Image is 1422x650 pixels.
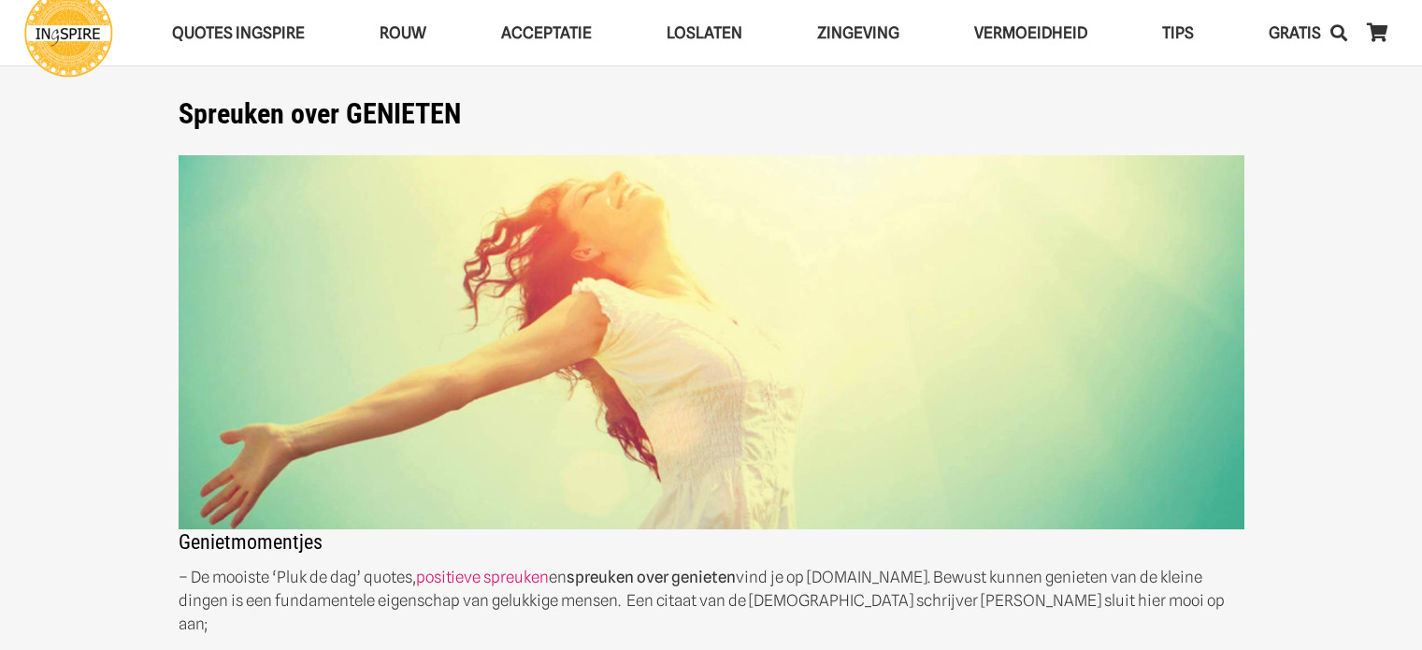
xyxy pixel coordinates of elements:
[135,9,342,57] a: QUOTES INGSPIREQUOTES INGSPIRE Menu
[629,9,780,57] a: LoslatenLoslaten Menu
[179,97,1244,131] h1: Spreuken over GENIETEN
[1231,9,1358,57] a: GRATISGRATIS Menu
[464,9,629,57] a: AcceptatieAcceptatie Menu
[179,155,1244,566] h3: Genietmomentjes
[179,566,1244,636] p: – De mooiste ‘Pluk de dag’ quotes, en vind je op [DOMAIN_NAME]. Bewust kunnen genieten van de kle...
[380,23,426,42] span: ROUW
[1320,9,1357,56] a: Zoeken
[1125,9,1231,57] a: TIPSTIPS Menu
[974,23,1087,42] span: VERMOEIDHEID
[179,155,1244,530] img: Het geheim van gelukkig leven met de mooiste spreuken over Geluk van ingspire.nl
[172,23,305,42] span: QUOTES INGSPIRE
[342,9,464,57] a: ROUWROUW Menu
[817,23,899,42] span: Zingeving
[1162,23,1194,42] span: TIPS
[780,9,937,57] a: ZingevingZingeving Menu
[501,23,592,42] span: Acceptatie
[567,568,736,586] strong: spreuken over genieten
[937,9,1125,57] a: VERMOEIDHEIDVERMOEIDHEID Menu
[1269,23,1321,42] span: GRATIS
[416,568,549,586] a: positieve spreuken
[667,23,742,42] span: Loslaten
